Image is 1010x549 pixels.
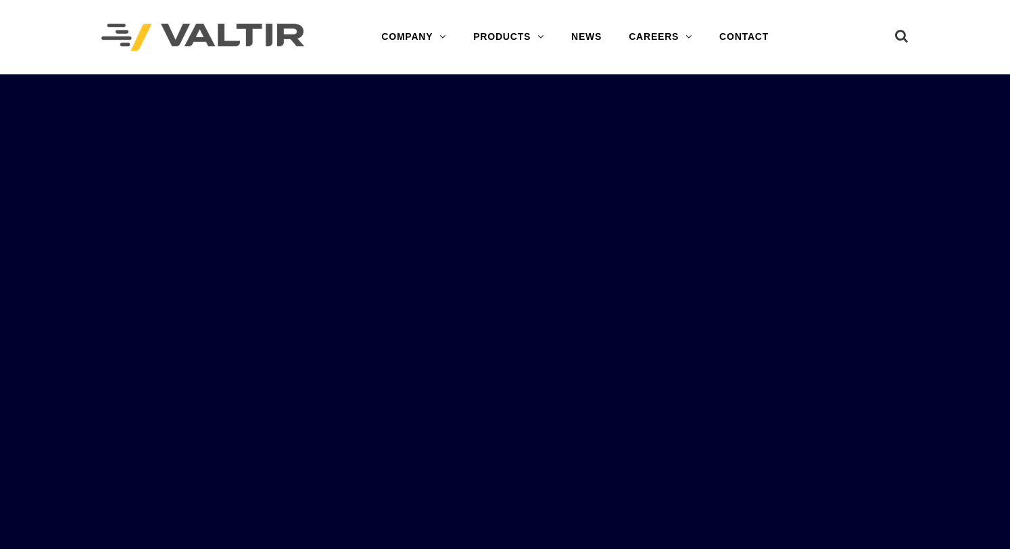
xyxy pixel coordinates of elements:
[368,24,460,51] a: COMPANY
[615,24,706,51] a: CAREERS
[706,24,782,51] a: CONTACT
[101,24,304,51] img: Valtir
[460,24,558,51] a: PRODUCTS
[558,24,615,51] a: NEWS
